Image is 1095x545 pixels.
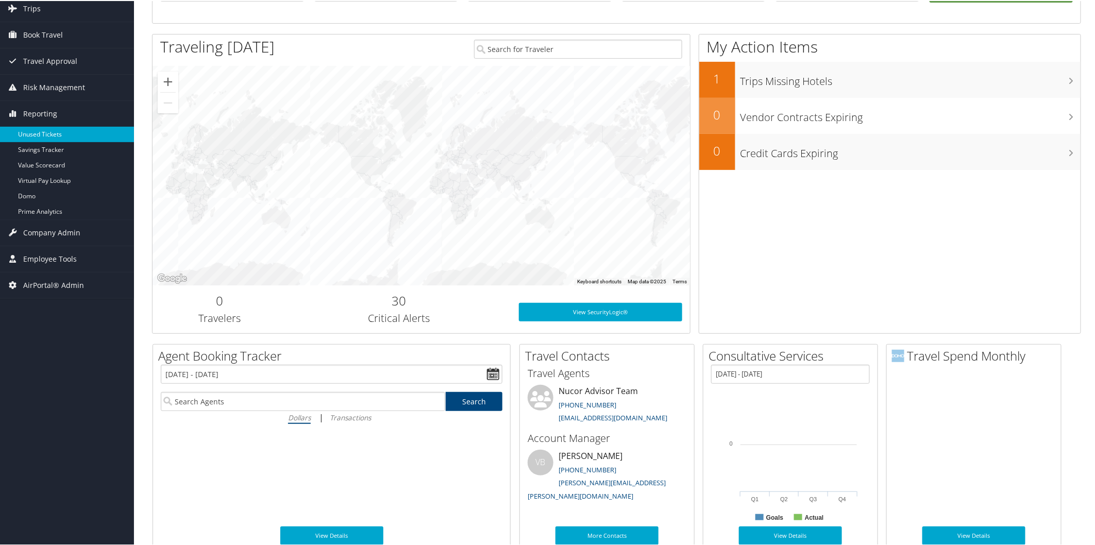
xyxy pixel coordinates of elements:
h3: Trips Missing Hotels [740,68,1081,88]
span: Travel Approval [23,47,77,73]
h3: Account Manager [528,430,686,445]
i: Transactions [330,412,371,421]
h1: My Action Items [699,35,1081,57]
span: Book Travel [23,21,63,47]
a: View Details [280,525,383,544]
h2: Agent Booking Tracker [158,346,510,364]
text: Actual [805,513,824,520]
tspan: 0 [730,439,733,446]
div: | [161,410,502,423]
h3: Travelers [160,310,279,325]
h2: 1 [699,69,735,87]
img: domo-logo.png [892,349,904,361]
a: 0Credit Cards Expiring [699,133,1081,169]
span: Employee Tools [23,245,77,271]
text: Q1 [751,495,759,501]
a: 1Trips Missing Hotels [699,61,1081,97]
input: Search for Traveler [474,39,683,58]
span: AirPortal® Admin [23,271,84,297]
a: Search [446,391,503,410]
i: Dollars [288,412,311,421]
h2: 0 [699,141,735,159]
a: [PHONE_NUMBER] [559,399,616,408]
a: [PERSON_NAME][EMAIL_ADDRESS][PERSON_NAME][DOMAIN_NAME] [528,477,666,500]
img: Google [155,271,189,284]
h2: 0 [160,291,279,309]
a: View SecurityLogic® [519,302,683,320]
button: Keyboard shortcuts [577,277,621,284]
h1: Traveling [DATE] [160,35,275,57]
li: [PERSON_NAME] [523,449,692,504]
text: Q3 [810,495,817,501]
a: [PHONE_NUMBER] [559,464,616,473]
h3: Critical Alerts [295,310,503,325]
button: Zoom out [158,92,178,112]
button: Zoom in [158,71,178,91]
input: Search Agents [161,391,445,410]
h2: 0 [699,105,735,123]
a: View Details [922,525,1025,544]
text: Q2 [780,495,788,501]
a: Terms (opens in new tab) [672,278,687,283]
span: Map data ©2025 [628,278,666,283]
div: VB [528,449,553,474]
a: View Details [739,525,842,544]
span: Risk Management [23,74,85,99]
h2: Travel Spend Monthly [892,346,1061,364]
text: Q4 [838,495,846,501]
a: 0Vendor Contracts Expiring [699,97,1081,133]
h2: Travel Contacts [525,346,694,364]
a: [EMAIL_ADDRESS][DOMAIN_NAME] [559,412,667,421]
li: Nucor Advisor Team [523,384,692,426]
a: Open this area in Google Maps (opens a new window) [155,271,189,284]
span: Reporting [23,100,57,126]
h2: Consultative Services [709,346,878,364]
h2: 30 [295,291,503,309]
h3: Travel Agents [528,365,686,380]
span: Company Admin [23,219,80,245]
a: More Contacts [555,525,659,544]
h3: Vendor Contracts Expiring [740,104,1081,124]
h3: Credit Cards Expiring [740,140,1081,160]
text: Goals [766,513,784,520]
